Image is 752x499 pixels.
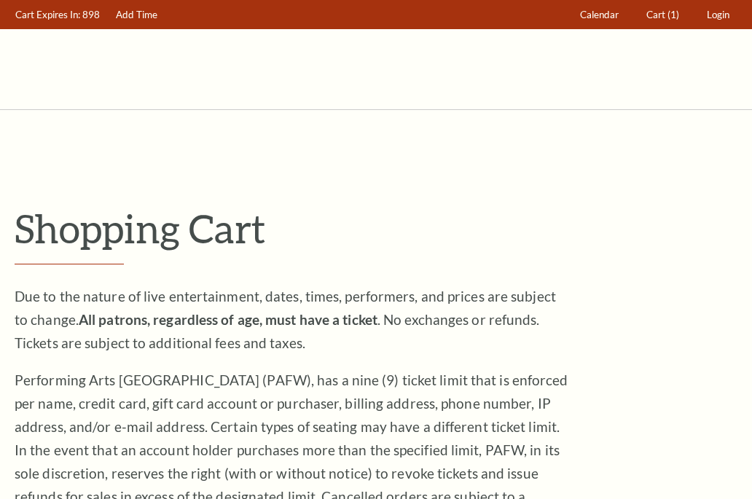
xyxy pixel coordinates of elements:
[646,9,665,20] span: Cart
[573,1,626,29] a: Calendar
[109,1,165,29] a: Add Time
[15,288,556,351] span: Due to the nature of live entertainment, dates, times, performers, and prices are subject to chan...
[15,9,80,20] span: Cart Expires In:
[700,1,737,29] a: Login
[667,9,679,20] span: (1)
[580,9,619,20] span: Calendar
[15,205,737,252] p: Shopping Cart
[79,311,377,328] strong: All patrons, regardless of age, must have a ticket
[82,9,100,20] span: 898
[707,9,729,20] span: Login
[640,1,686,29] a: Cart (1)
